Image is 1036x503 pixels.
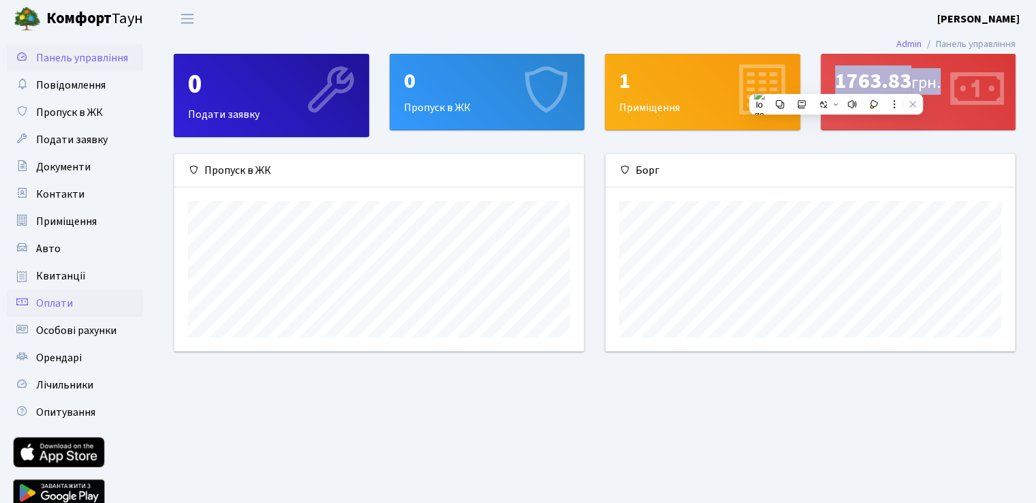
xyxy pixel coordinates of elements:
[7,44,143,72] a: Панель управління
[36,241,61,256] span: Авто
[404,68,571,94] div: 0
[7,153,143,181] a: Документи
[36,296,73,311] span: Оплати
[7,99,143,126] a: Пропуск в ЖК
[605,54,800,130] a: 1Приміщення
[937,11,1020,27] a: [PERSON_NAME]
[7,126,143,153] a: Подати заявку
[36,214,97,229] span: Приміщення
[937,12,1020,27] b: [PERSON_NAME]
[36,132,108,147] span: Подати заявку
[821,55,1016,129] div: Борг
[174,55,368,136] div: Подати заявку
[36,159,91,174] span: Документи
[7,262,143,290] a: Квитанції
[835,68,1002,94] div: 1763.83
[7,235,143,262] a: Авто
[7,72,143,99] a: Повідомлення
[36,269,86,284] span: Квитанції
[7,290,143,317] a: Оплати
[36,350,82,365] span: Орендарі
[7,208,143,235] a: Приміщення
[606,55,800,129] div: Приміщення
[911,71,941,95] span: грн.
[36,405,95,420] span: Опитування
[46,7,143,31] span: Таун
[876,30,1036,59] nav: breadcrumb
[7,317,143,344] a: Особові рахунки
[390,54,585,130] a: 0Пропуск в ЖК
[36,323,116,338] span: Особові рахунки
[36,187,84,202] span: Контакти
[36,78,106,93] span: Повідомлення
[188,68,355,101] div: 0
[7,371,143,399] a: Лічильники
[619,68,786,94] div: 1
[896,37,922,51] a: Admin
[46,7,112,29] b: Комфорт
[390,55,584,129] div: Пропуск в ЖК
[36,378,93,393] span: Лічильники
[36,105,103,120] span: Пропуск в ЖК
[14,5,41,33] img: logo.png
[36,50,128,65] span: Панель управління
[7,399,143,426] a: Опитування
[7,344,143,371] a: Орендарі
[922,37,1016,52] li: Панель управління
[174,54,369,137] a: 0Подати заявку
[174,154,584,187] div: Пропуск в ЖК
[606,154,1015,187] div: Борг
[7,181,143,208] a: Контакти
[170,7,204,30] button: Переключити навігацію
